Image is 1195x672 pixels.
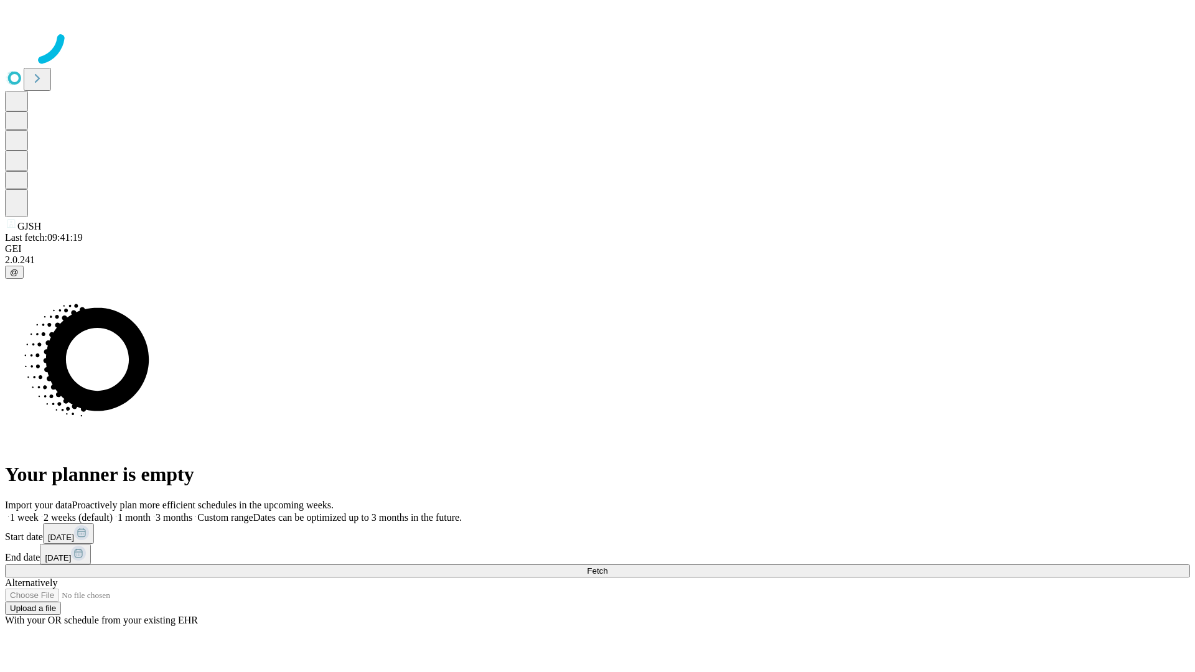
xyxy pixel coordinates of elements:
[43,523,94,544] button: [DATE]
[587,566,607,576] span: Fetch
[118,512,151,523] span: 1 month
[5,602,61,615] button: Upload a file
[5,564,1190,577] button: Fetch
[17,221,41,231] span: GJSH
[5,577,57,588] span: Alternatively
[156,512,192,523] span: 3 months
[197,512,253,523] span: Custom range
[40,544,91,564] button: [DATE]
[253,512,462,523] span: Dates can be optimized up to 3 months in the future.
[5,615,198,625] span: With your OR schedule from your existing EHR
[10,512,39,523] span: 1 week
[5,523,1190,544] div: Start date
[5,254,1190,266] div: 2.0.241
[5,243,1190,254] div: GEI
[5,544,1190,564] div: End date
[45,553,71,562] span: [DATE]
[5,463,1190,486] h1: Your planner is empty
[44,512,113,523] span: 2 weeks (default)
[10,268,19,277] span: @
[5,266,24,279] button: @
[48,533,74,542] span: [DATE]
[5,500,72,510] span: Import your data
[72,500,334,510] span: Proactively plan more efficient schedules in the upcoming weeks.
[5,232,83,243] span: Last fetch: 09:41:19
